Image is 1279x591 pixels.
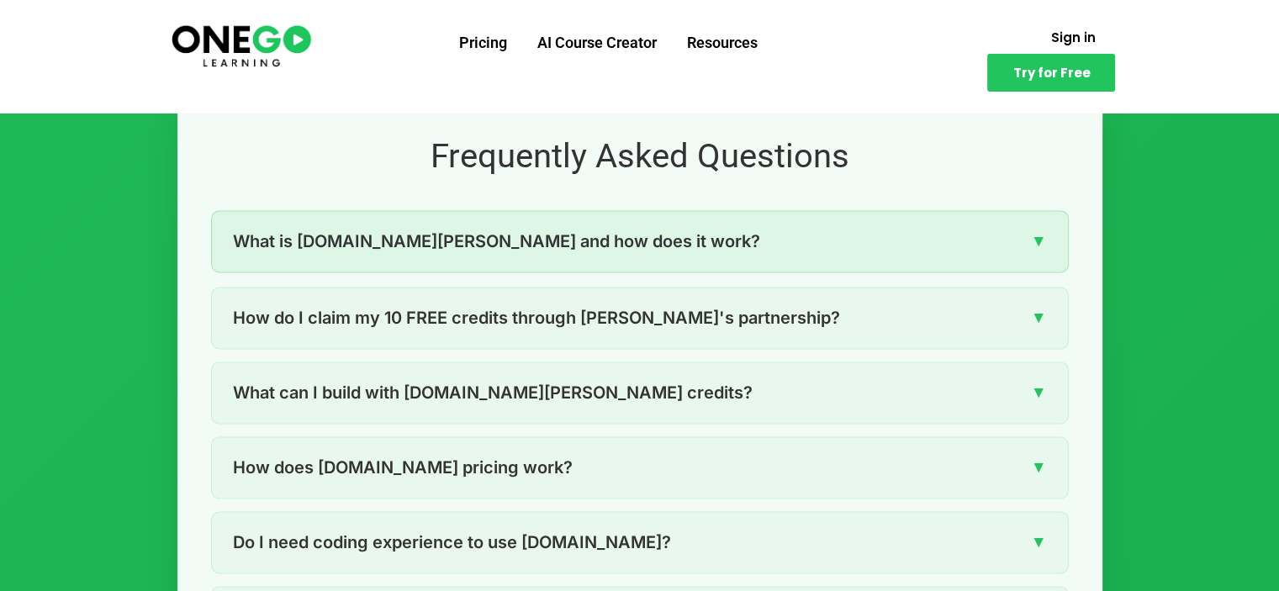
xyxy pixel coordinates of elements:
[444,21,522,65] a: Pricing
[1031,379,1047,405] span: ▼
[233,228,760,255] span: What is [DOMAIN_NAME][PERSON_NAME] and how does it work?
[1012,66,1090,79] span: Try for Free
[1031,454,1047,480] span: ▼
[1030,21,1115,54] a: Sign in
[987,54,1115,92] a: Try for Free
[522,21,672,65] a: AI Course Creator
[233,304,840,331] span: How do I claim my 10 FREE credits through [PERSON_NAME]'s partnership?
[233,454,573,481] span: How does [DOMAIN_NAME] pricing work?
[211,135,1069,178] h2: Frequently Asked Questions
[672,21,773,65] a: Resources
[233,379,753,406] span: What can I build with [DOMAIN_NAME][PERSON_NAME] credits?
[1031,529,1047,555] span: ▼
[1050,31,1095,44] span: Sign in
[233,529,671,556] span: Do I need coding experience to use [DOMAIN_NAME]?
[1031,228,1047,254] span: ▼
[1031,304,1047,330] span: ▼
